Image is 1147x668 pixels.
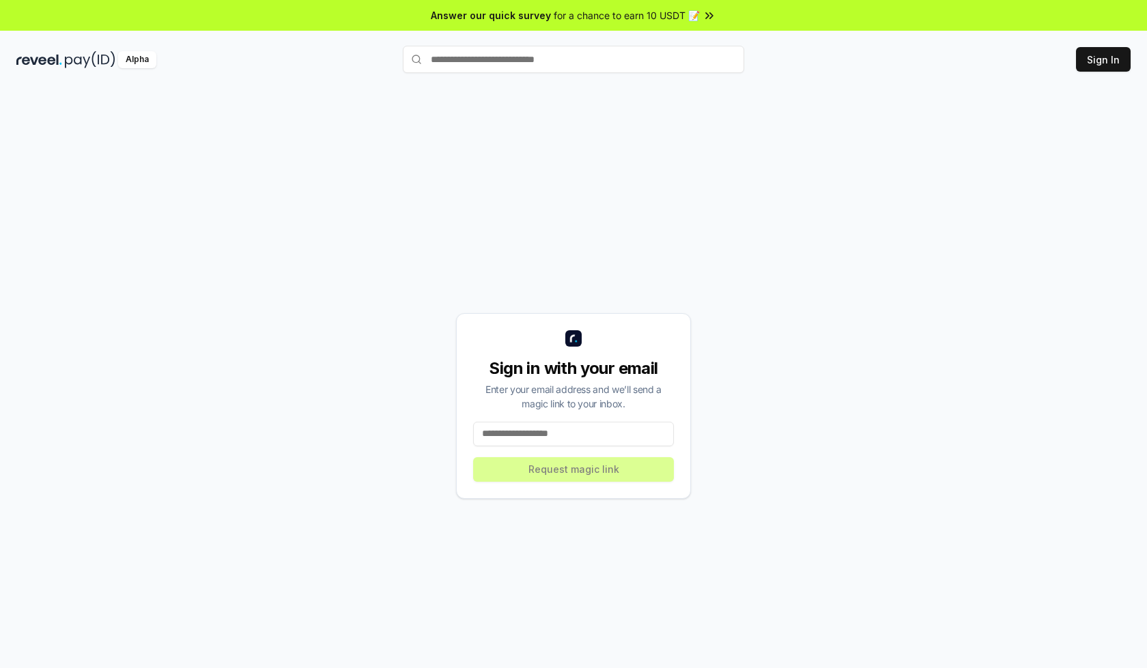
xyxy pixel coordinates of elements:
[65,51,115,68] img: pay_id
[473,382,674,411] div: Enter your email address and we’ll send a magic link to your inbox.
[473,358,674,379] div: Sign in with your email
[554,8,700,23] span: for a chance to earn 10 USDT 📝
[118,51,156,68] div: Alpha
[431,8,551,23] span: Answer our quick survey
[1076,47,1131,72] button: Sign In
[565,330,582,347] img: logo_small
[16,51,62,68] img: reveel_dark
